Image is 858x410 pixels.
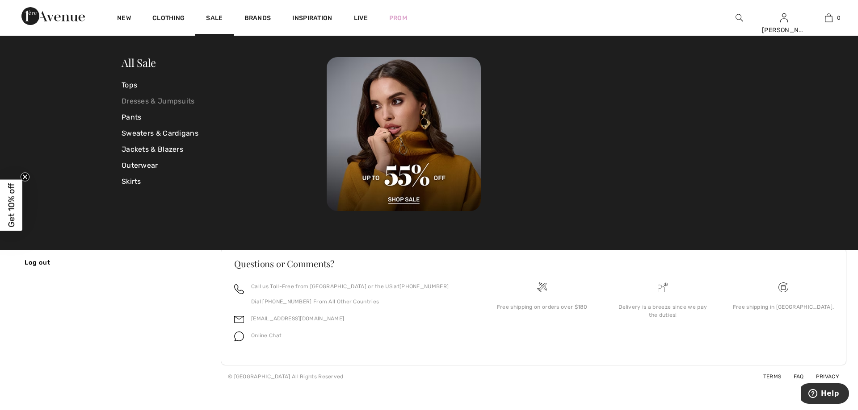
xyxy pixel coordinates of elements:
[234,259,833,268] h3: Questions or Comments?
[122,174,327,190] a: Skirts
[122,141,327,157] a: Jackets & Blazers
[122,109,327,125] a: Pants
[251,315,344,322] a: [EMAIL_ADDRESS][DOMAIN_NAME]
[21,7,85,25] img: 1ère Avenue
[778,282,788,292] img: Free shipping on orders over $180
[117,14,131,24] a: New
[610,303,716,319] div: Delivery is a breeze since we pay the duties!
[780,13,788,22] a: Sign In
[389,13,407,23] a: Prom
[228,373,344,381] div: © [GEOGRAPHIC_DATA] All Rights Reserved
[780,12,788,23] img: My Info
[251,298,449,306] p: Dial [PHONE_NUMBER] From All Other Countries
[736,12,743,23] img: search the website
[762,25,806,35] div: [PERSON_NAME]
[730,303,837,311] div: Free shipping in [GEOGRAPHIC_DATA].
[825,12,833,23] img: My Bag
[292,14,332,24] span: Inspiration
[234,331,244,341] img: chat
[244,14,271,24] a: Brands
[354,13,368,23] a: Live
[753,373,782,380] a: Terms
[807,12,850,23] a: 0
[234,315,244,324] img: email
[6,183,17,227] span: Get 10% off
[400,283,449,290] a: [PHONE_NUMBER]
[122,93,327,109] a: Dresses & Jumpsuits
[12,248,152,276] a: Log out
[805,373,839,380] a: Privacy
[122,157,327,174] a: Outerwear
[21,172,29,181] button: Close teaser
[327,57,481,211] img: 250825113019_d881a28ff8cb6.jpg
[122,55,156,70] a: All Sale
[152,14,185,24] a: Clothing
[206,14,223,24] a: Sale
[783,373,804,380] a: FAQ
[537,282,547,292] img: Free shipping on orders over $180
[122,77,327,93] a: Tops
[234,284,244,294] img: call
[122,125,327,141] a: Sweaters & Cardigans
[801,383,849,406] iframe: Opens a widget where you can find more information
[658,282,668,292] img: Delivery is a breeze since we pay the duties!
[837,14,841,22] span: 0
[251,282,449,290] p: Call us Toll-Free from [GEOGRAPHIC_DATA] or the US at
[489,303,595,311] div: Free shipping on orders over $180
[251,332,282,339] span: Online Chat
